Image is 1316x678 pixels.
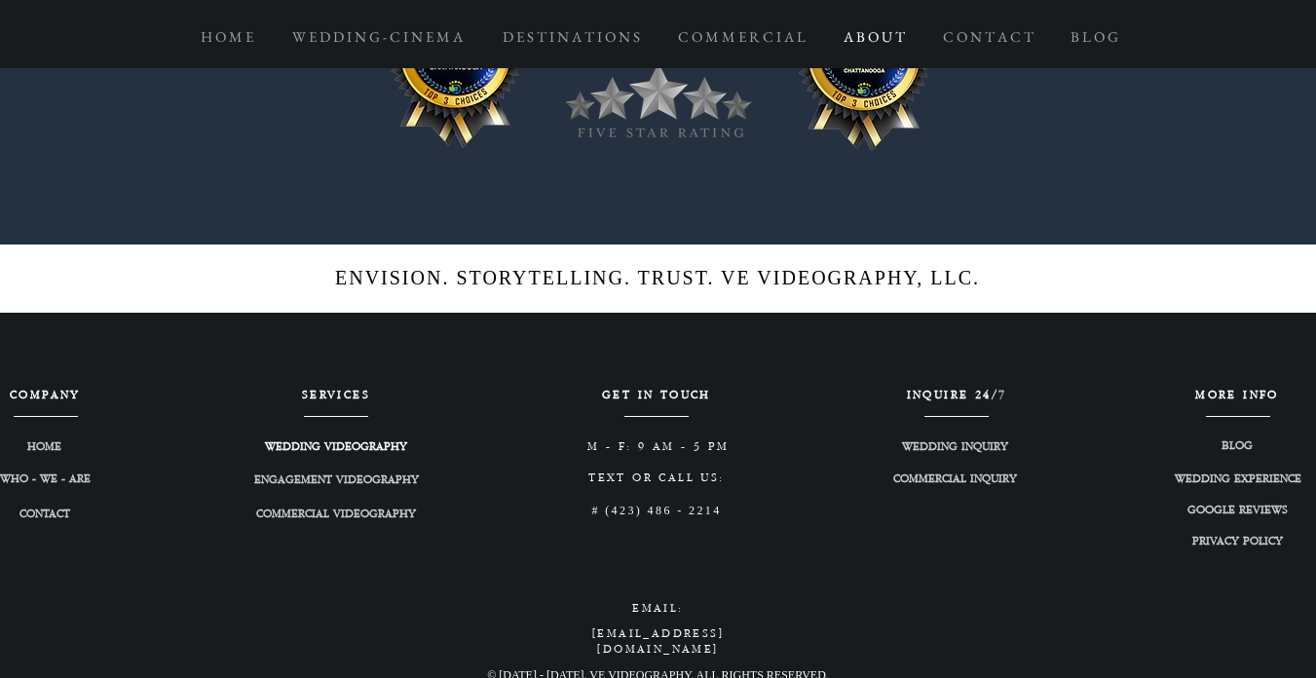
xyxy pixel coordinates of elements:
span: WEDDING EXPERIENCE [1175,471,1301,488]
span: COMMERCIAL INQUIRY [893,471,1017,488]
span: BLOG [1222,438,1253,455]
span: M - F: 9 AM - 5 PM [587,440,729,453]
a: C O N T A C T [924,19,1052,55]
p: C O M M E R C I A L [668,19,815,55]
span: INQUIRE 24/7 [907,389,1007,401]
span: PRIVACY POLICY [1192,534,1283,550]
a: B L O G [1052,19,1137,55]
p: W E D D I N G - C I N E M A [282,19,472,55]
p: B L O G [1061,19,1128,55]
span: ENGAGEMENT VIDEOGRAPHY [254,472,419,489]
p: C O N T A C T [933,19,1043,55]
span: ENVISION. STORYTELLING. TRUST. VE VIDEOGRAPHY, LLC. [335,267,980,288]
span: CONTACT [19,507,70,523]
a: ENGAGEMENT VIDEOGRAPHY [229,471,444,492]
nav: Site [181,19,1137,55]
span: # (423) 486 - 2214 [591,504,721,517]
span: GET IN TOUCH [602,389,711,401]
a: W E D D I N G - C I N E M A [273,19,482,55]
a: BLOG [1181,436,1295,458]
span: EMAIL: [632,602,683,615]
span: GOOGLE REVIEWS [1187,503,1288,519]
a: H O M E [181,19,273,55]
a: WEDDING INQUIRY [886,437,1025,459]
span: SERVICES [302,389,370,401]
span: COMPANY [10,389,81,401]
p: A B O U T [834,19,915,55]
a: D E S T I N A T I O N S [482,19,659,55]
a: [EMAIL_ADDRESS][DOMAIN_NAME] [592,627,724,657]
span: WEDDING INQUIRY [902,439,1008,456]
a: COMMERCIAL INQUIRY [873,470,1038,491]
span: WEDDING VIDEOGRAPHY [265,439,407,456]
a: A B O U T [824,19,924,55]
iframe: Wix Chat [1092,594,1316,678]
a: WEDDING VIDEOGRAPHY [216,437,456,459]
span: HOME [27,439,61,456]
p: D E S T I N A T I O N S [493,19,650,55]
a: C O M M E R C I A L [659,19,824,55]
span: MORE INFO [1195,389,1279,401]
span: TEXT OR CALL US: [588,471,724,484]
a: COMMERCIAL VIDEOGRAPHY [245,505,428,526]
span: COMMERCIAL VIDEOGRAPHY [256,507,416,523]
p: H O M E [191,19,263,55]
